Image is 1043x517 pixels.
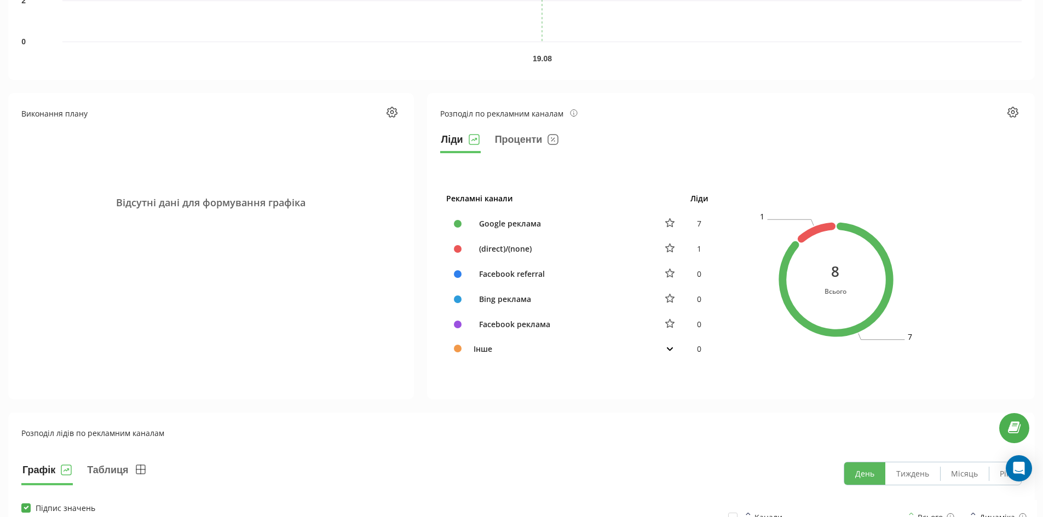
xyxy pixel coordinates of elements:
button: Тиждень [885,462,940,485]
button: Графік [21,462,73,485]
button: Місяць [940,462,989,485]
text: 19.08 [533,54,552,63]
button: Таблиця [86,462,148,485]
div: Google реклама [474,218,649,229]
div: Розподіл лідів по рекламним каналам [21,427,164,439]
th: Ліди [684,185,714,211]
td: 0 [684,287,714,312]
text: 1 [760,211,764,222]
button: День [844,462,885,485]
div: (direct)/(none) [474,243,649,254]
div: 8 [825,261,846,281]
div: Всього [825,285,846,297]
button: Ліди [440,131,481,153]
td: 0 [684,337,714,361]
div: Bing реклама [474,293,649,305]
td: 0 [684,262,714,287]
text: 0 [21,37,26,46]
td: 1 [684,236,714,262]
label: Підпис значень [21,503,95,513]
div: Виконання плану [21,108,88,119]
div: Open Intercom Messenger [1006,455,1032,481]
text: 7 [907,331,912,341]
div: Відсутні дані для формування графіка [21,131,401,274]
div: Розподіл по рекламним каналам [440,108,578,119]
th: Рекламні канали [440,185,684,211]
div: Facebook реклама [474,318,649,330]
td: 0 [684,312,714,337]
td: 7 [684,211,714,236]
button: Рік [989,462,1021,485]
button: Проценти [494,131,560,153]
td: Інше [468,337,655,361]
div: Facebook referral [474,268,649,280]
